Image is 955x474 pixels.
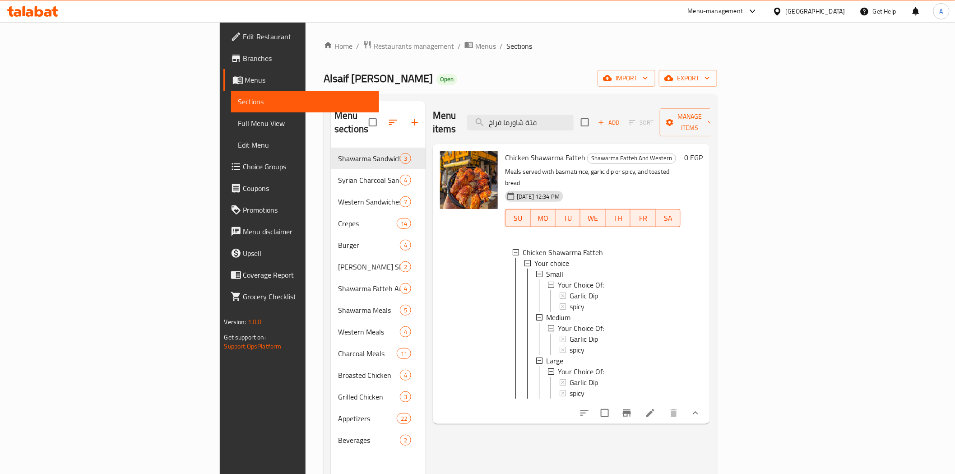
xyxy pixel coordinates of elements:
[363,113,382,132] span: Select all sections
[570,344,584,355] span: spicy
[400,305,411,316] div: items
[224,331,266,343] span: Get support on:
[559,212,577,225] span: TU
[245,74,372,85] span: Menus
[546,269,563,279] span: Small
[223,47,379,69] a: Branches
[338,370,400,381] div: Broasted Chicken
[363,40,454,52] a: Restaurants management
[243,183,372,194] span: Coupons
[523,247,603,258] span: Chicken Shawarma Fatteh
[338,261,400,272] span: [PERSON_NAME] Sham Boxes
[440,151,498,209] img: Chicken Shawarma Fatteh
[243,204,372,215] span: Promotions
[475,41,496,51] span: Menus
[580,209,605,227] button: WE
[558,366,604,377] span: Your Choice Of:
[404,112,426,133] button: Add section
[570,377,598,388] span: Garlic Dip
[331,299,426,321] div: Shawarma Meals5
[634,212,652,225] span: FR
[223,286,379,307] a: Grocery Checklist
[558,279,604,290] span: Your Choice Of:
[400,370,411,381] div: items
[659,70,717,87] button: export
[436,74,457,85] div: Open
[400,261,411,272] div: items
[400,436,411,445] span: 2
[331,234,426,256] div: Burger4
[570,388,584,399] span: spicy
[594,116,623,130] button: Add
[382,112,404,133] span: Sort sections
[338,305,400,316] div: Shawarma Meals
[436,75,457,83] span: Open
[331,144,426,455] nav: Menu sections
[509,212,527,225] span: SU
[400,306,411,315] span: 5
[223,242,379,264] a: Upsell
[546,355,563,366] span: Large
[243,291,372,302] span: Grocery Checklist
[338,261,400,272] div: Maria Al Sham Boxes
[616,402,638,424] button: Branch-specific-item
[397,349,411,358] span: 11
[400,391,411,402] div: items
[331,386,426,408] div: Grilled Chicken3
[331,148,426,169] div: Shawarma Sandwiches3
[224,316,246,328] span: Version:
[400,154,411,163] span: 3
[331,321,426,343] div: Western Meals4
[243,270,372,280] span: Coverage Report
[685,402,706,424] button: show more
[467,115,574,130] input: search
[338,175,400,186] div: Syrian Charcoal Sandwiches
[397,413,411,424] div: items
[331,169,426,191] div: Syrian Charcoal Sandwiches4
[458,41,461,51] li: /
[556,209,580,227] button: TU
[688,6,743,17] div: Menu-management
[400,153,411,164] div: items
[331,191,426,213] div: Western Sandwiches7
[238,96,372,107] span: Sections
[575,113,594,132] span: Select section
[588,153,676,163] span: Shawarma Fatteh And Western
[570,301,584,312] span: spicy
[223,177,379,199] a: Coupons
[500,41,503,51] li: /
[224,340,282,352] a: Support.OpsPlatform
[400,326,411,337] div: items
[338,240,400,251] span: Burger
[666,73,710,84] span: export
[400,435,411,446] div: items
[400,196,411,207] div: items
[684,151,703,164] h6: 0 EGP
[667,111,713,134] span: Manage items
[690,408,701,418] svg: Show Choices
[331,278,426,299] div: Shawarma Fatteh And Western4
[238,139,372,150] span: Edit Menu
[606,209,630,227] button: TH
[505,209,530,227] button: SU
[331,213,426,234] div: Crepes14
[331,429,426,451] div: Beverages2
[397,414,411,423] span: 22
[400,240,411,251] div: items
[587,153,676,164] div: Shawarma Fatteh And Western
[243,31,372,42] span: Edit Restaurant
[338,435,400,446] div: Beverages
[223,69,379,91] a: Menus
[400,393,411,401] span: 3
[338,413,397,424] span: Appetizers
[433,109,456,136] h2: Menu items
[338,326,400,337] div: Western Meals
[331,408,426,429] div: Appetizers22
[338,283,400,294] span: Shawarma Fatteh And Western
[374,41,454,51] span: Restaurants management
[338,348,397,359] div: Charcoal Meals
[506,41,532,51] span: Sections
[231,112,379,134] a: Full Menu View
[605,73,648,84] span: import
